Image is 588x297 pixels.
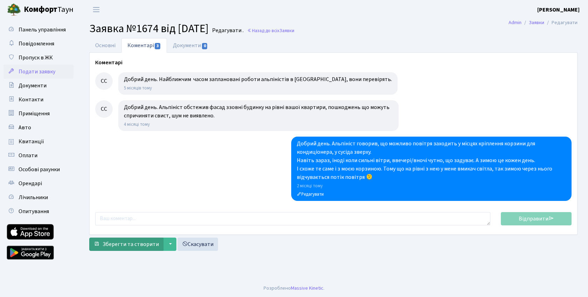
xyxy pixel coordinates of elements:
[19,152,37,159] span: Оплати
[3,176,73,190] a: Орендарі
[124,75,392,84] div: Добрий день. Найближчим часом заплановані роботи альпіністів в [GEOGRAPHIC_DATA], вони перевірять.
[124,103,393,120] div: Добрий день. Альпініст обстежив фасад ззовні будинку на рівні вашої квартири, пошкоджень що можут...
[155,43,160,49] span: 3
[3,93,73,107] a: Контакти
[19,208,49,215] span: Опитування
[19,166,60,173] span: Особові рахунки
[509,19,521,26] a: Admin
[19,180,42,187] span: Орендарі
[211,27,244,34] small: Редагувати .
[3,162,73,176] a: Особові рахунки
[24,4,73,16] span: Таун
[95,100,113,118] div: СС
[19,194,48,201] span: Лічильники
[3,135,73,148] a: Квитанції
[19,68,55,75] span: Подати заявку
[89,21,209,37] span: Заявка №1674 від [DATE]
[529,19,544,26] a: Заявки
[95,58,122,67] label: Коментарі
[89,38,121,53] a: Основні
[537,6,580,14] a: [PERSON_NAME]
[279,27,294,34] span: Заявки
[24,4,57,15] b: Комфорт
[3,37,73,51] a: Повідомлення
[297,139,566,181] div: Добрий день. Альпініст говорив, що можливо повітря заходить у місцях кріплення корзини для кондиц...
[3,107,73,121] a: Приміщення
[544,19,577,27] li: Редагувати
[3,204,73,218] a: Опитування
[95,72,113,90] div: СС
[19,110,50,117] span: Приміщення
[177,238,218,251] a: Скасувати
[19,26,66,34] span: Панель управління
[247,27,294,34] a: Назад до всіхЗаявки
[7,3,21,17] img: logo.png
[264,284,324,292] div: Розроблено .
[19,124,31,131] span: Авто
[121,38,167,53] a: Коментарі
[124,121,150,128] small: 4 місяці тому
[89,238,163,251] button: Зберегти та створити
[3,121,73,135] a: Авто
[19,54,53,61] span: Пропуск в ЖК
[19,40,54,48] span: Повідомлення
[202,43,208,49] span: 0
[3,190,73,204] a: Лічильники
[297,190,324,198] a: Редагувати
[498,15,588,30] nav: breadcrumb
[124,85,152,91] small: 5 місяців тому
[103,240,159,248] span: Зберегти та створити
[291,284,323,292] a: Massive Kinetic
[19,82,47,89] span: Документи
[297,191,324,197] small: Редагувати
[19,96,43,103] span: Контакти
[3,65,73,79] a: Подати заявку
[3,23,73,37] a: Панель управління
[87,4,105,15] button: Переключити навігацію
[297,183,323,189] small: 2 місяці тому
[167,38,214,53] a: Документи
[3,51,73,65] a: Пропуск в ЖК
[3,148,73,162] a: Оплати
[19,138,44,145] span: Квитанції
[3,79,73,93] a: Документи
